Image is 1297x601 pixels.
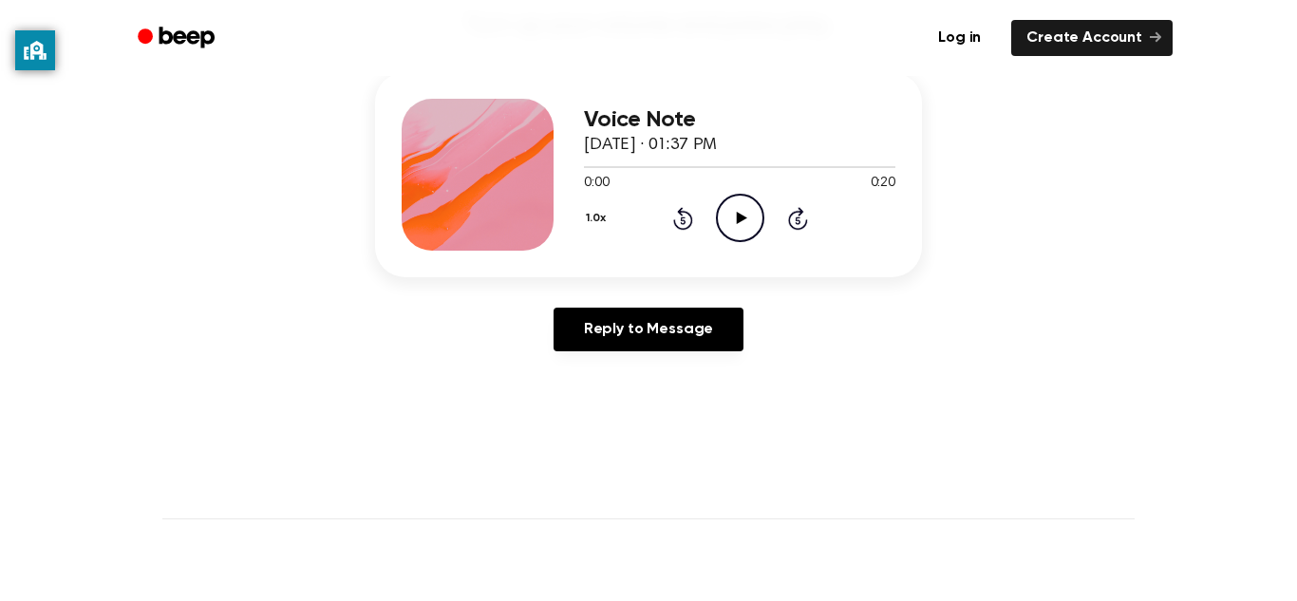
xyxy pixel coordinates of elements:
span: [DATE] · 01:37 PM [584,137,717,154]
h3: Voice Note [584,107,895,133]
span: 0:00 [584,174,609,194]
a: Beep [124,20,232,57]
a: Log in [919,16,1000,60]
a: Reply to Message [554,308,743,351]
button: 1.0x [584,202,612,235]
a: Create Account [1011,20,1173,56]
button: privacy banner [15,30,55,70]
span: 0:20 [871,174,895,194]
